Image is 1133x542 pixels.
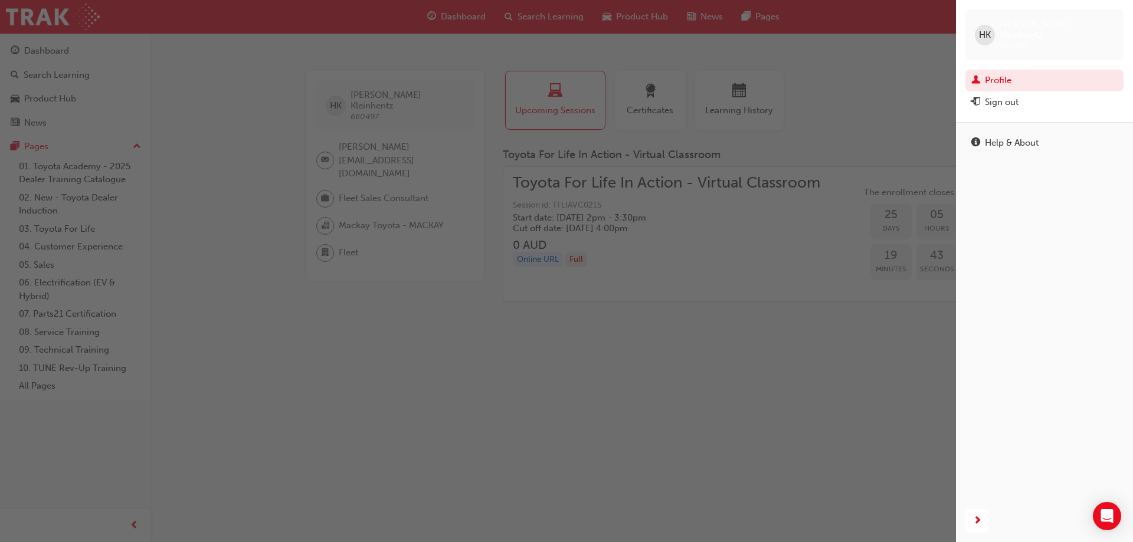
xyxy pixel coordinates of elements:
[965,70,1124,91] a: Profile
[965,132,1124,154] a: Help & About
[1000,41,1028,51] span: 660497
[971,75,980,86] span: man-icon
[1000,19,1114,40] span: [PERSON_NAME] Kleinhentz
[965,91,1124,113] button: Sign out
[973,514,982,528] span: next-icon
[985,96,1019,109] div: Sign out
[971,97,980,108] span: exit-icon
[1093,502,1121,530] div: Open Intercom Messenger
[971,138,980,149] span: info-icon
[979,28,991,42] span: HK
[985,136,1039,150] div: Help & About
